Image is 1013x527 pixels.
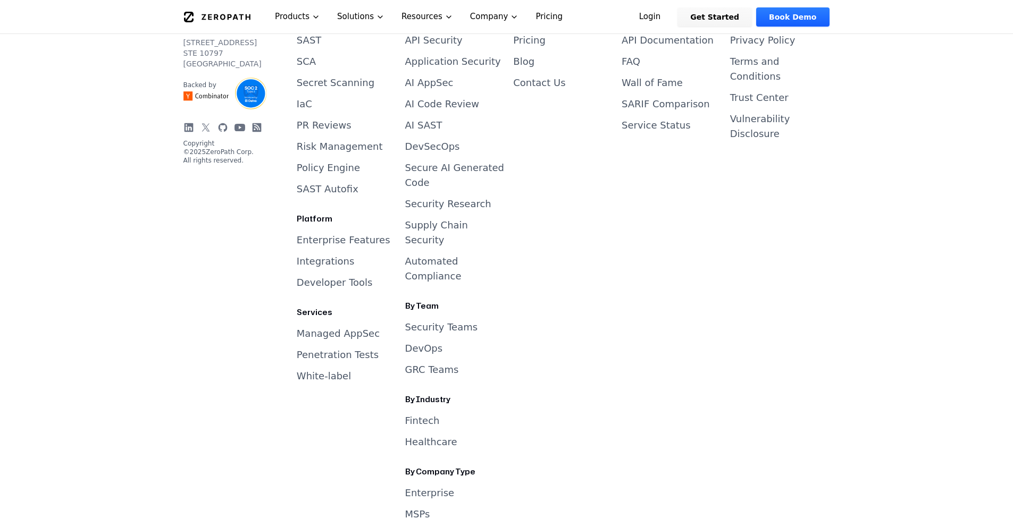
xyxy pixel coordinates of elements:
[297,307,397,318] h3: Services
[297,214,397,224] h3: Platform
[622,98,710,109] a: SARIF Comparison
[513,56,534,67] a: Blog
[297,141,383,152] a: Risk Management
[405,321,478,333] a: Security Teams
[405,508,430,520] a: MSPs
[297,370,351,381] a: White-label
[405,415,440,426] a: Fintech
[405,256,462,282] a: Automated Compliance
[405,394,505,405] h3: By Industry
[405,77,454,88] a: AI AppSec
[622,35,714,46] a: API Documentation
[622,120,691,131] a: Service Status
[405,219,468,245] a: Supply Chain Security
[626,7,674,27] a: Login
[297,162,360,173] a: Policy Engine
[513,77,565,88] a: Contact Us
[405,487,455,498] a: Enterprise
[297,183,358,194] a: SAST Autofix
[297,349,379,360] a: Penetration Tests
[297,234,390,245] a: Enterprise Features
[405,162,504,188] a: Secure AI Generated Code
[405,141,460,152] a: DevSecOps
[183,81,229,89] p: Backed by
[677,7,752,27] a: Get Started
[405,343,443,354] a: DevOps
[297,256,355,267] a: Integrations
[297,328,380,339] a: Managed AppSec
[252,122,262,133] a: Blog RSS Feed
[297,98,312,109] a: IaC
[730,113,790,139] a: Vulnerability Disclosure
[405,198,491,209] a: Security Research
[405,364,459,375] a: GRC Teams
[513,35,546,46] a: Pricing
[405,98,479,109] a: AI Code Review
[183,37,263,69] p: [STREET_ADDRESS] STE 10797 [GEOGRAPHIC_DATA]
[730,35,796,46] a: Privacy Policy
[622,77,683,88] a: Wall of Fame
[405,466,505,477] h3: By Company Type
[405,301,505,311] h3: By Team
[297,35,322,46] a: SAST
[297,56,316,67] a: SCA
[405,56,501,67] a: Application Security
[405,120,442,131] a: AI SAST
[756,7,829,27] a: Book Demo
[730,92,789,103] a: Trust Center
[622,56,640,67] a: FAQ
[297,120,351,131] a: PR Reviews
[405,436,457,447] a: Healthcare
[235,78,267,109] img: SOC2 Type II Certified
[405,35,463,46] a: API Security
[297,277,373,288] a: Developer Tools
[297,77,374,88] a: Secret Scanning
[183,139,263,165] p: Copyright © 2025 ZeroPath Corp. All rights reserved.
[730,56,781,82] a: Terms and Conditions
